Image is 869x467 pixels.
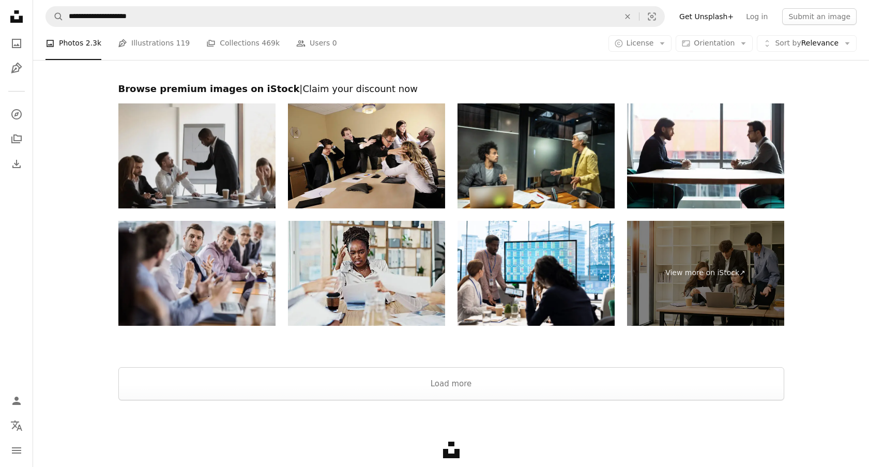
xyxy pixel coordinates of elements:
[694,39,735,47] span: Orientation
[6,154,27,174] a: Download History
[118,221,276,326] img: Business discussion on a meeting!
[775,38,838,49] span: Relevance
[206,27,280,60] a: Collections 469k
[6,390,27,411] a: Log in / Sign up
[118,103,276,208] img: Multi-ethnic businessmen having conflict accusing each other during meeting
[627,39,654,47] span: License
[458,103,615,208] img: CEO/Manager arguing/talking with employee at office
[757,35,857,52] button: Sort byRelevance
[118,367,784,400] button: Load more
[627,221,784,326] a: View more on iStock↗
[288,103,445,208] img: Business Conflict
[639,7,664,26] button: Visual search
[176,38,190,49] span: 119
[6,440,27,461] button: Menu
[458,221,615,326] img: Employee and general manager getting into an argument during a briefing meeting
[775,39,801,47] span: Sort by
[6,58,27,79] a: Illustrations
[45,6,665,27] form: Find visuals sitewide
[6,33,27,54] a: Photos
[627,103,784,208] img: Two businessmen sitting opposite at table, confrontation and negotiation
[118,27,190,60] a: Illustrations 119
[296,27,337,60] a: Users 0
[608,35,672,52] button: License
[6,129,27,149] a: Collections
[262,38,280,49] span: 469k
[673,8,740,25] a: Get Unsplash+
[332,38,337,49] span: 0
[46,7,64,26] button: Search Unsplash
[118,83,784,95] h2: Browse premium images on iStock
[299,83,418,94] span: | Claim your discount now
[740,8,774,25] a: Log in
[6,104,27,125] a: Explore
[6,6,27,29] a: Home — Unsplash
[616,7,639,26] button: Clear
[6,415,27,436] button: Language
[288,221,445,326] img: Woman, headache and meeting with documents at office for proposal, review or tired with fatigue i...
[676,35,753,52] button: Orientation
[782,8,857,25] button: Submit an image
